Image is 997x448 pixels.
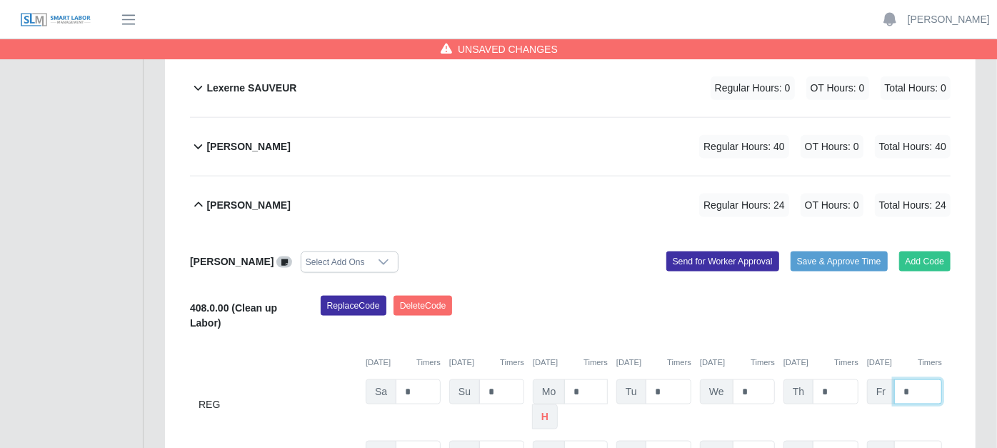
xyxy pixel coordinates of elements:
[533,379,565,404] span: Mo
[834,357,858,369] button: Timers
[867,379,895,404] span: Fr
[867,357,942,369] div: [DATE]
[206,139,290,154] b: [PERSON_NAME]
[751,357,775,369] button: Timers
[918,357,942,369] button: Timers
[458,42,558,56] span: Unsaved Changes
[206,81,296,96] b: Lexerne SAUVEUR
[199,379,357,429] div: REG
[276,256,292,267] a: View/Edit Notes
[667,357,691,369] button: Timers
[321,296,386,316] button: ReplaceCode
[20,12,91,28] img: SLM Logo
[190,118,951,176] button: [PERSON_NAME] Regular Hours: 40 OT Hours: 0 Total Hours: 40
[449,357,524,369] div: [DATE]
[583,357,608,369] button: Timers
[541,409,548,424] b: h
[791,252,888,272] button: Save & Approve Time
[301,252,369,272] div: Select Add Ons
[711,76,795,100] span: Regular Hours: 0
[899,252,951,272] button: Add Code
[700,357,775,369] div: [DATE]
[190,302,277,329] b: 408.0.00 (Clean up Labor)
[875,194,951,217] span: Total Hours: 24
[700,379,733,404] span: We
[449,379,480,404] span: Su
[366,379,396,404] span: Sa
[801,135,863,159] span: OT Hours: 0
[806,76,869,100] span: OT Hours: 0
[416,357,441,369] button: Timers
[533,357,608,369] div: [DATE]
[190,59,951,117] button: Lexerne SAUVEUR Regular Hours: 0 OT Hours: 0 Total Hours: 0
[666,252,779,272] button: Send for Worker Approval
[783,357,858,369] div: [DATE]
[875,135,951,159] span: Total Hours: 40
[366,357,441,369] div: [DATE]
[190,256,274,267] b: [PERSON_NAME]
[699,194,789,217] span: Regular Hours: 24
[801,194,863,217] span: OT Hours: 0
[500,357,524,369] button: Timers
[783,379,813,404] span: Th
[206,198,290,213] b: [PERSON_NAME]
[190,176,951,234] button: [PERSON_NAME] Regular Hours: 24 OT Hours: 0 Total Hours: 24
[699,135,789,159] span: Regular Hours: 40
[908,12,990,27] a: [PERSON_NAME]
[616,357,691,369] div: [DATE]
[616,379,646,404] span: Tu
[394,296,453,316] button: DeleteCode
[881,76,951,100] span: Total Hours: 0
